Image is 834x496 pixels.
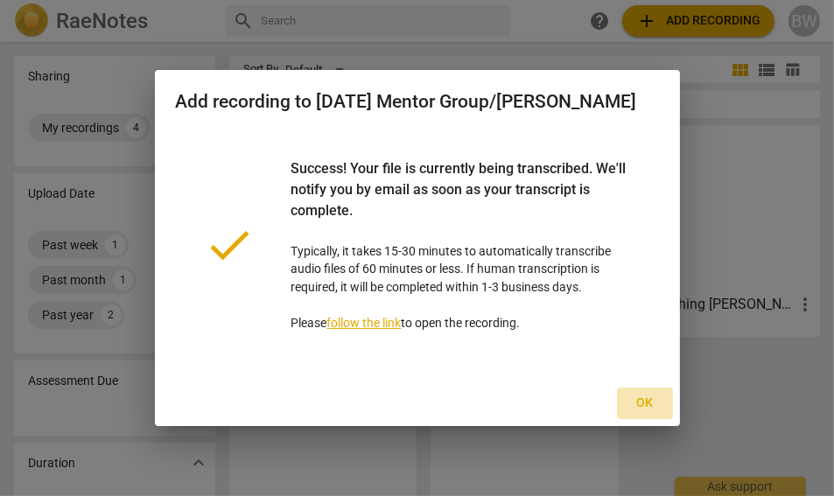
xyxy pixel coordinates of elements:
[176,91,659,113] h2: Add recording to [DATE] Mentor Group/[PERSON_NAME]
[204,219,256,271] span: done
[617,388,673,419] button: Ok
[291,158,631,332] p: Typically, it takes 15-30 minutes to automatically transcribe audio files of 60 minutes or less. ...
[631,395,659,412] span: Ok
[327,316,402,330] a: follow the link
[291,158,631,242] div: Success! Your file is currently being transcribed. We'll notify you by email as soon as your tran...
